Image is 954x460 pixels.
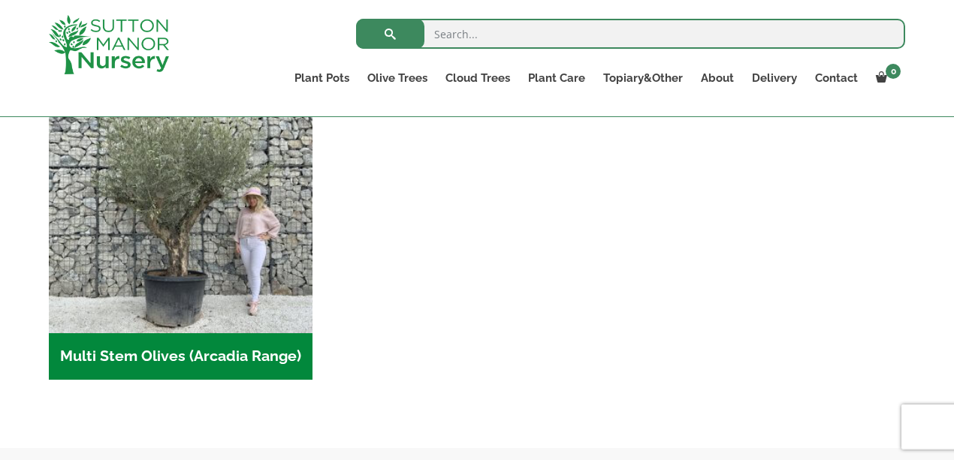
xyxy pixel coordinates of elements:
[49,15,169,74] img: logo
[743,68,806,89] a: Delivery
[867,68,905,89] a: 0
[285,68,358,89] a: Plant Pots
[49,333,312,380] h2: Multi Stem Olives (Arcadia Range)
[49,71,312,334] img: Multi Stem Olives (Arcadia Range)
[519,68,594,89] a: Plant Care
[806,68,867,89] a: Contact
[886,64,901,79] span: 0
[358,68,436,89] a: Olive Trees
[356,19,905,49] input: Search...
[49,71,312,380] a: Visit product category Multi Stem Olives (Arcadia Range)
[594,68,692,89] a: Topiary&Other
[692,68,743,89] a: About
[436,68,519,89] a: Cloud Trees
